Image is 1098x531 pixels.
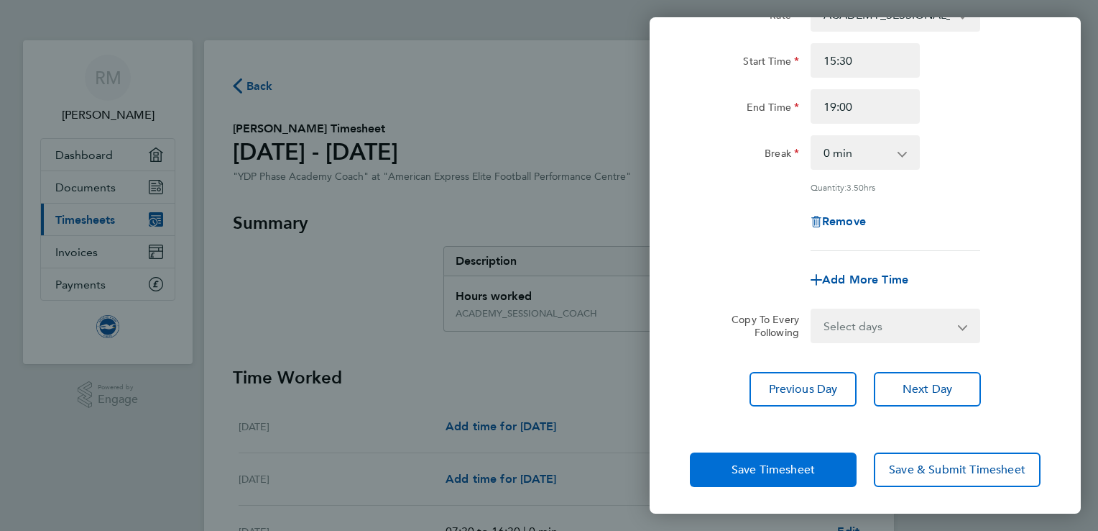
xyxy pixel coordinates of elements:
button: Add More Time [811,274,908,286]
span: Next Day [903,382,952,396]
button: Save Timesheet [690,453,857,487]
button: Remove [811,216,866,227]
label: End Time [747,101,799,118]
label: Start Time [743,55,799,72]
label: Copy To Every Following [720,313,799,339]
span: Previous Day [769,382,838,396]
input: E.g. 18:00 [811,89,920,124]
span: 3.50 [846,181,864,193]
span: Add More Time [822,273,908,286]
span: Save & Submit Timesheet [889,463,1025,477]
button: Previous Day [749,372,857,407]
div: Quantity: hrs [811,181,980,193]
input: E.g. 08:00 [811,43,920,78]
button: Save & Submit Timesheet [874,453,1041,487]
label: Break [765,147,799,164]
span: Save Timesheet [732,463,815,477]
button: Next Day [874,372,981,407]
label: Rate [770,9,799,26]
span: Remove [822,214,866,228]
